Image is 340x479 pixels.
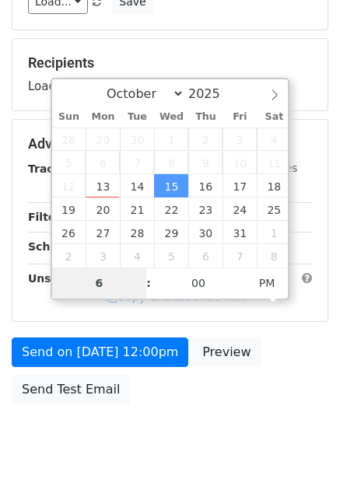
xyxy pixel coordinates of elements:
span: October 27, 2025 [86,221,120,244]
span: October 22, 2025 [154,198,188,221]
span: November 6, 2025 [188,244,223,267]
span: Fri [223,112,257,122]
input: Minute [151,267,246,299]
span: October 31, 2025 [223,221,257,244]
a: Send on [DATE] 12:00pm [12,337,188,367]
span: : [146,267,151,299]
span: Sat [257,112,291,122]
span: November 1, 2025 [257,221,291,244]
span: Wed [154,112,188,122]
a: Send Test Email [12,375,130,404]
span: September 30, 2025 [120,128,154,151]
span: October 17, 2025 [223,174,257,198]
span: October 6, 2025 [86,151,120,174]
input: Year [184,86,240,101]
span: October 4, 2025 [257,128,291,151]
span: November 7, 2025 [223,244,257,267]
h5: Recipients [28,54,312,72]
span: October 9, 2025 [188,151,223,174]
span: October 2, 2025 [188,128,223,151]
span: October 10, 2025 [223,151,257,174]
span: Click to toggle [246,267,289,299]
span: October 1, 2025 [154,128,188,151]
span: September 29, 2025 [86,128,120,151]
span: October 19, 2025 [52,198,86,221]
span: October 5, 2025 [52,151,86,174]
span: Thu [188,112,223,122]
span: October 24, 2025 [223,198,257,221]
strong: Schedule [28,240,84,253]
h5: Advanced [28,135,312,152]
span: October 30, 2025 [188,221,223,244]
a: Preview [192,337,261,367]
span: October 29, 2025 [154,221,188,244]
span: October 16, 2025 [188,174,223,198]
span: October 18, 2025 [257,174,291,198]
strong: Tracking [28,163,80,175]
span: November 2, 2025 [52,244,86,267]
span: Sun [52,112,86,122]
span: October 21, 2025 [120,198,154,221]
iframe: Chat Widget [262,404,340,479]
span: October 3, 2025 [223,128,257,151]
span: November 8, 2025 [257,244,291,267]
span: November 4, 2025 [120,244,154,267]
div: Loading... [28,54,312,95]
input: Hour [52,267,147,299]
strong: Filters [28,211,68,223]
span: October 7, 2025 [120,151,154,174]
span: October 23, 2025 [188,198,223,221]
span: October 14, 2025 [120,174,154,198]
a: Copy unsubscribe link [105,290,245,304]
span: October 12, 2025 [52,174,86,198]
span: October 26, 2025 [52,221,86,244]
span: Tue [120,112,154,122]
span: October 25, 2025 [257,198,291,221]
span: October 11, 2025 [257,151,291,174]
span: October 8, 2025 [154,151,188,174]
span: October 15, 2025 [154,174,188,198]
span: September 28, 2025 [52,128,86,151]
span: October 28, 2025 [120,221,154,244]
span: October 20, 2025 [86,198,120,221]
span: November 5, 2025 [154,244,188,267]
strong: Unsubscribe [28,272,104,285]
span: November 3, 2025 [86,244,120,267]
span: Mon [86,112,120,122]
span: October 13, 2025 [86,174,120,198]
